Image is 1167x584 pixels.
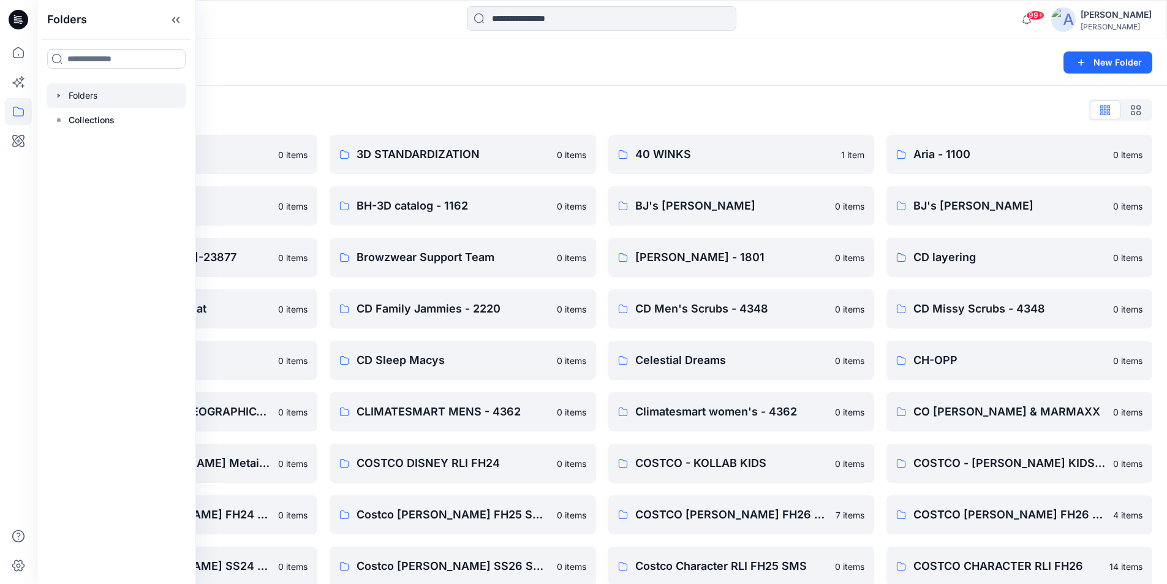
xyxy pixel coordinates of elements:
a: CLIMATESMART MENS - 43620 items [330,392,595,431]
a: CD Sleep Macys0 items [330,341,595,380]
p: Browzwear Support Team [357,249,549,266]
p: 14 items [1109,560,1142,573]
a: Climatesmart women's - 43620 items [608,392,874,431]
a: Browzwear Support Team0 items [330,238,595,277]
a: [PERSON_NAME] - 18010 items [608,238,874,277]
p: 0 items [835,354,864,367]
p: Aria - 1100 [913,146,1106,163]
p: COSTCO [PERSON_NAME] FH26 3D [635,506,828,523]
p: 3D STANDARDIZATION [357,146,549,163]
p: [PERSON_NAME] - 1801 [635,249,828,266]
p: Costco [PERSON_NAME] SS26 SMS [357,558,549,575]
p: 0 items [1113,303,1142,316]
p: 0 items [835,200,864,213]
p: CD Missy Scrubs - 4348 [913,300,1106,317]
a: BJ's [PERSON_NAME]0 items [886,186,1152,226]
p: 0 items [835,251,864,264]
p: 0 items [557,509,586,521]
p: 0 items [1113,354,1142,367]
a: Aria - 11000 items [886,135,1152,174]
span: 99+ [1026,10,1044,20]
p: COSTCO - KOLLAB KIDS [635,455,828,472]
p: 4 items [1113,509,1142,521]
p: 0 items [835,303,864,316]
a: COSTCO [PERSON_NAME] FH26 STYLE 12-55434 items [886,495,1152,534]
p: CD Men's Scrubs - 4348 [635,300,828,317]
p: BJ's [PERSON_NAME] [635,197,828,214]
img: avatar [1051,7,1076,32]
p: Collections [69,113,115,127]
a: 3D STANDARDIZATION0 items [330,135,595,174]
p: 7 items [836,509,864,521]
a: CD Missy Scrubs - 43480 items [886,289,1152,328]
p: BJ's [PERSON_NAME] [913,197,1106,214]
p: COSTCO - [PERSON_NAME] KIDS - DESIGN USE [913,455,1106,472]
a: BJ's [PERSON_NAME]0 items [608,186,874,226]
p: 0 items [1113,457,1142,470]
p: 0 items [1113,251,1142,264]
p: 0 items [278,560,308,573]
p: 0 items [278,509,308,521]
p: 0 items [557,200,586,213]
p: 0 items [278,457,308,470]
p: CH-OPP [913,352,1106,369]
p: 0 items [557,560,586,573]
p: 0 items [278,354,308,367]
a: 40 WINKS1 item [608,135,874,174]
p: COSTCO CHARACTER RLI FH26 [913,558,1102,575]
p: Celestial Dreams [635,352,828,369]
p: 0 items [278,406,308,419]
p: 0 items [557,148,586,161]
p: Costco [PERSON_NAME] FH25 SMS [357,506,549,523]
p: CLIMATESMART MENS - 4362 [357,403,549,420]
a: COSTCO - KOLLAB KIDS0 items [608,444,874,483]
p: Costco Character RLI FH25 SMS [635,558,828,575]
p: 0 items [557,354,586,367]
p: 0 items [1113,148,1142,161]
p: COSTCO DISNEY RLI FH24 [357,455,549,472]
p: 0 items [835,560,864,573]
p: 0 items [557,457,586,470]
p: 0 items [278,148,308,161]
p: 0 items [1113,200,1142,213]
p: 0 items [557,303,586,316]
p: 0 items [557,406,586,419]
p: 0 items [557,251,586,264]
p: COSTCO [PERSON_NAME] FH26 STYLE 12-5543 [913,506,1106,523]
p: 0 items [835,457,864,470]
a: CH-OPP0 items [886,341,1152,380]
a: COSTCO - [PERSON_NAME] KIDS - DESIGN USE0 items [886,444,1152,483]
a: Costco [PERSON_NAME] FH25 SMS0 items [330,495,595,534]
p: Climatesmart women's - 4362 [635,403,828,420]
p: 0 items [1113,406,1142,419]
p: 0 items [278,303,308,316]
p: CO [PERSON_NAME] & MARMAXX [913,403,1106,420]
p: 40 WINKS [635,146,834,163]
p: 1 item [841,148,864,161]
a: COSTCO [PERSON_NAME] FH26 3D7 items [608,495,874,534]
a: CD layering0 items [886,238,1152,277]
button: New Folder [1063,51,1152,74]
a: COSTCO DISNEY RLI FH240 items [330,444,595,483]
p: CD Family Jammies - 2220 [357,300,549,317]
p: CD layering [913,249,1106,266]
a: BH-3D catalog - 11620 items [330,186,595,226]
div: [PERSON_NAME] [1081,22,1152,31]
p: 0 items [278,200,308,213]
p: CD Sleep Macys [357,352,549,369]
a: CD Family Jammies - 22200 items [330,289,595,328]
div: [PERSON_NAME] [1081,7,1152,22]
a: Celestial Dreams0 items [608,341,874,380]
p: 0 items [278,251,308,264]
p: BH-3D catalog - 1162 [357,197,549,214]
a: CD Men's Scrubs - 43480 items [608,289,874,328]
a: CO [PERSON_NAME] & MARMAXX0 items [886,392,1152,431]
p: 0 items [835,406,864,419]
